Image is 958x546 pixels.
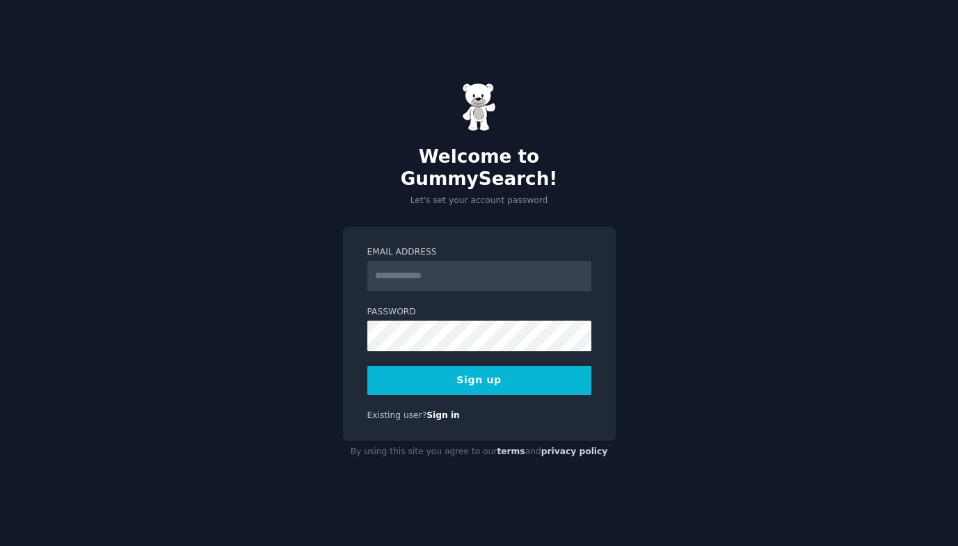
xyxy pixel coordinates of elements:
a: Sign in [426,410,460,420]
span: Existing user? [367,410,427,420]
h2: Welcome to GummySearch! [343,146,616,190]
button: Sign up [367,366,591,395]
img: Gummy Bear [462,83,497,131]
a: privacy policy [541,447,608,456]
label: Email Address [367,246,591,259]
label: Password [367,306,591,319]
a: terms [497,447,525,456]
p: Let's set your account password [343,195,616,207]
div: By using this site you agree to our and [343,441,616,463]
